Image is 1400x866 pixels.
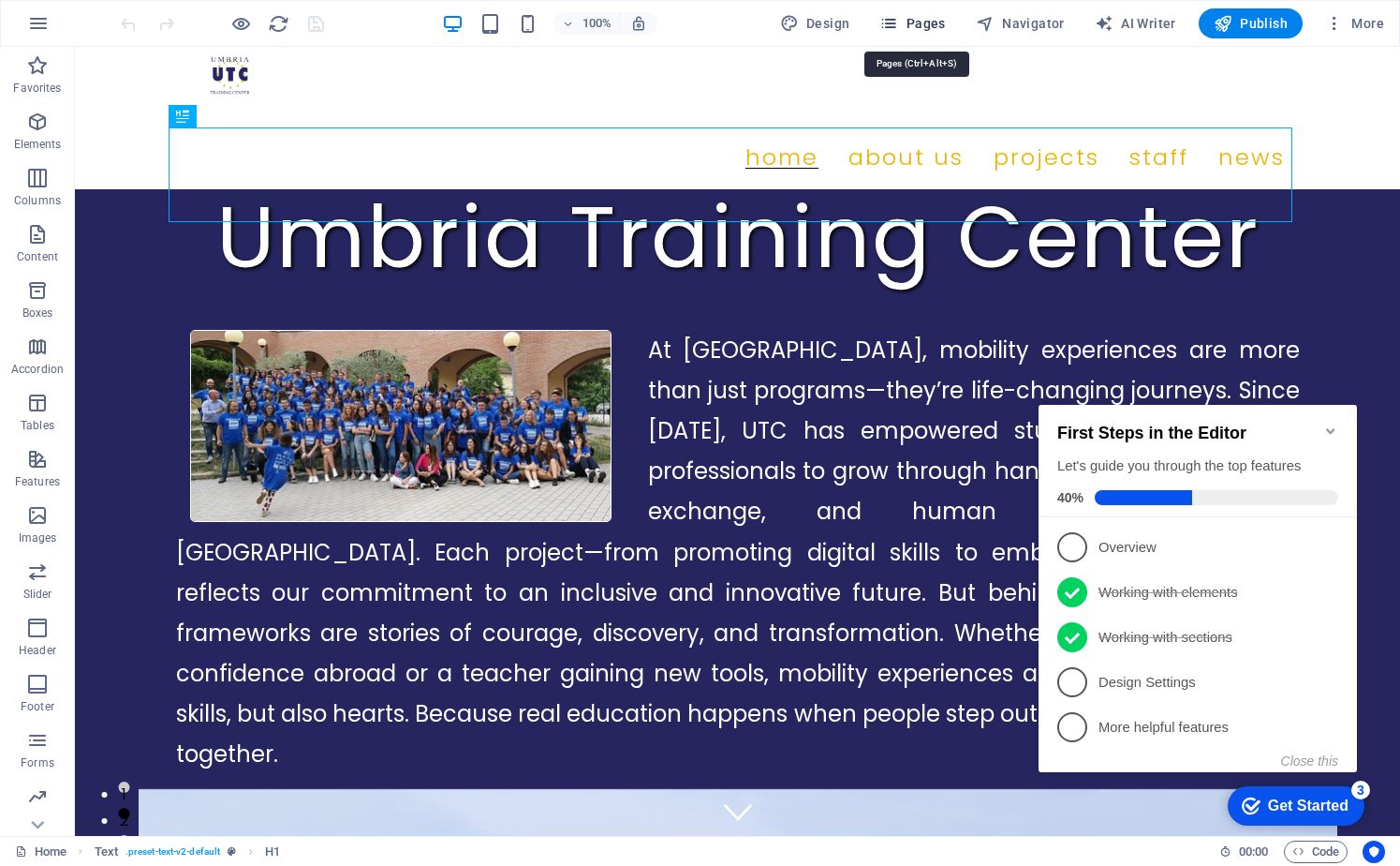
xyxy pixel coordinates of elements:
[773,8,858,38] button: Design
[630,15,647,32] i: On resize automatically adjust zoom level to fit chosen device.
[237,419,317,436] div: Get Started
[1292,841,1339,863] span: Code
[19,643,56,658] p: Header
[1219,841,1269,863] h6: Session time
[872,8,952,38] button: Pages
[879,14,945,33] span: Pages
[292,45,307,60] div: Minimize checklist
[228,846,236,857] i: This element is a customizable preset
[1363,841,1385,863] button: Usercentrics
[67,339,292,359] p: More helpful features
[7,281,326,326] li: Design Settings
[250,375,307,390] button: Close this
[11,362,64,377] p: Accordion
[320,402,339,421] div: 3
[21,755,54,770] p: Forms
[11,812,63,827] p: Marketing
[95,841,281,863] nav: breadcrumb
[21,699,54,714] p: Footer
[7,146,326,191] li: Overview
[67,294,292,314] p: Design Settings
[1252,844,1255,859] span: :
[267,12,289,35] button: reload
[43,788,54,799] button: 3
[773,8,858,38] div: Design (Ctrl+Alt+Y)
[1239,841,1268,863] span: 00 00
[582,12,612,35] h6: 100%
[1318,8,1392,38] button: More
[1214,14,1288,33] span: Publish
[7,236,326,281] li: Working with sections
[14,193,61,208] p: Columns
[229,12,252,35] button: Click here to leave preview mode and continue editing
[67,249,292,269] p: Working with sections
[26,45,307,65] h2: First Steps in the Editor
[15,841,66,863] a: Click to cancel selection. Double-click to open Pages
[265,841,280,863] span: Click to select. Double-click to edit
[125,841,220,863] span: . preset-text-v2-default
[780,14,850,33] span: Design
[1325,14,1384,33] span: More
[22,306,53,321] p: Boxes
[67,159,292,179] p: Overview
[968,8,1072,38] button: Navigator
[43,735,54,746] button: 1
[1284,841,1348,863] button: Code
[26,112,64,127] span: 40%
[7,191,326,236] li: Working with elements
[553,12,620,35] button: 100%
[21,418,54,433] p: Tables
[23,587,52,602] p: Slider
[13,81,61,96] p: Favorites
[26,78,307,97] div: Let's guide you through the top features
[67,204,292,224] p: Working with elements
[43,761,54,772] button: 2
[15,474,60,489] p: Features
[14,137,62,152] p: Elements
[197,408,333,447] div: Get Started 3 items remaining, 40% complete
[95,841,118,863] span: Click to select. Double-click to edit
[1087,8,1184,38] button: AI Writer
[976,14,1065,33] span: Navigator
[17,249,58,264] p: Content
[1199,8,1303,38] button: Publish
[19,530,57,545] p: Images
[1095,14,1176,33] span: AI Writer
[7,326,326,371] li: More helpful features
[268,13,289,35] i: Reload page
